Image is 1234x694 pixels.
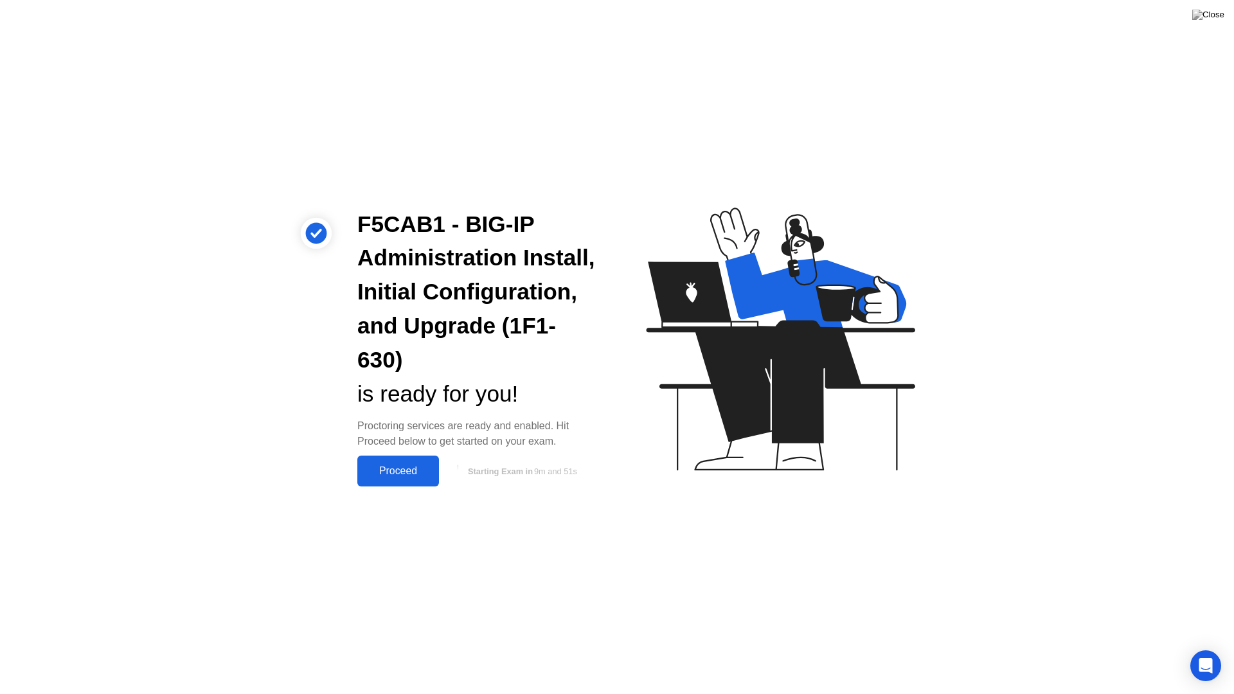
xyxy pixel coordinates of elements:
div: Proceed [361,465,435,477]
div: Proctoring services are ready and enabled. Hit Proceed below to get started on your exam. [357,418,596,449]
div: is ready for you! [357,377,596,411]
img: Close [1192,10,1224,20]
span: 9m and 51s [534,467,577,476]
button: Proceed [357,456,439,486]
div: F5CAB1 - BIG-IP Administration Install, Initial Configuration, and Upgrade (1F1-630) [357,208,596,377]
div: Open Intercom Messenger [1190,650,1221,681]
button: Starting Exam in9m and 51s [445,459,596,483]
